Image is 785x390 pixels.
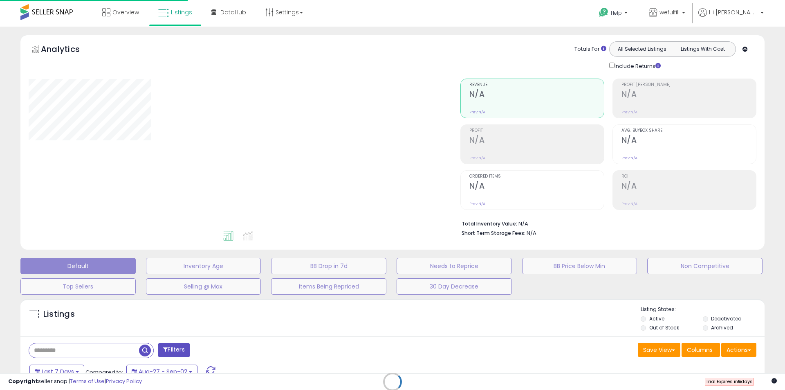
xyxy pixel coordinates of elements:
button: Listings With Cost [672,44,733,54]
span: Avg. Buybox Share [621,128,756,133]
h5: Analytics [41,43,96,57]
span: Listings [171,8,192,16]
h2: N/A [621,181,756,192]
button: Non Competitive [647,258,763,274]
button: Needs to Reprice [397,258,512,274]
button: Items Being Repriced [271,278,386,295]
div: Include Returns [603,61,671,70]
h2: N/A [469,135,604,147]
span: Profit [PERSON_NAME] [621,83,756,87]
span: wefulfill [659,8,680,16]
span: Profit [469,128,604,133]
h2: N/A [469,181,604,192]
h2: N/A [621,135,756,147]
div: seller snap | | [8,378,142,385]
small: Prev: N/A [621,110,637,115]
button: Selling @ Max [146,278,261,295]
button: BB Price Below Min [522,258,637,274]
span: Help [611,9,622,16]
li: N/A [462,218,750,228]
button: 30 Day Decrease [397,278,512,295]
a: Help [592,1,636,27]
small: Prev: N/A [621,201,637,206]
b: Short Term Storage Fees: [462,230,525,237]
button: Inventory Age [146,258,261,274]
span: Revenue [469,83,604,87]
div: Totals For [574,45,606,53]
small: Prev: N/A [469,201,485,206]
span: DataHub [220,8,246,16]
b: Total Inventory Value: [462,220,517,227]
h2: N/A [469,90,604,101]
span: Ordered Items [469,174,604,179]
button: Top Sellers [20,278,136,295]
span: Overview [112,8,139,16]
button: Default [20,258,136,274]
small: Prev: N/A [469,156,485,160]
small: Prev: N/A [469,110,485,115]
strong: Copyright [8,377,38,385]
span: Hi [PERSON_NAME] [709,8,758,16]
span: ROI [621,174,756,179]
small: Prev: N/A [621,156,637,160]
button: BB Drop in 7d [271,258,386,274]
span: N/A [527,229,536,237]
i: Get Help [599,7,609,18]
button: All Selected Listings [612,44,673,54]
a: Hi [PERSON_NAME] [698,8,764,27]
h2: N/A [621,90,756,101]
